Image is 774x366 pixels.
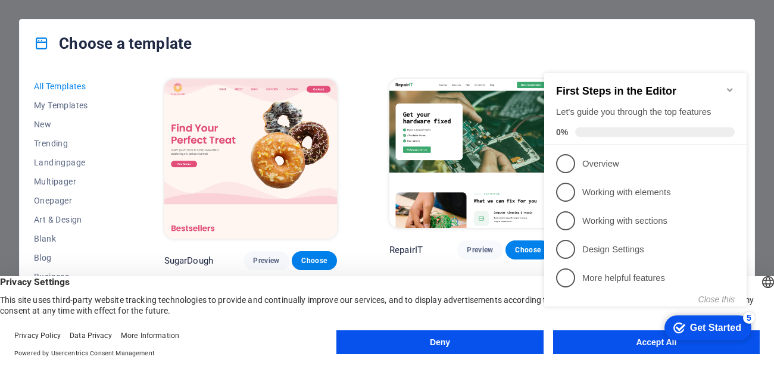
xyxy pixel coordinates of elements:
[34,234,112,243] span: Blank
[5,122,207,151] li: Working with elements
[34,253,112,262] span: Blog
[34,210,112,229] button: Art & Design
[389,244,423,256] p: RepairIT
[164,255,213,267] p: SugarDough
[34,158,112,167] span: Landingpage
[34,101,112,110] span: My Templates
[43,159,186,171] p: Working with sections
[34,120,112,129] span: New
[5,179,207,208] li: Design Settings
[301,256,327,265] span: Choose
[34,34,192,53] h4: Choose a template
[151,267,202,277] div: Get Started
[34,82,112,91] span: All Templates
[467,245,493,255] span: Preview
[5,151,207,179] li: Working with sections
[34,215,112,224] span: Art & Design
[17,29,195,42] h2: First Steps in the Editor
[17,50,195,62] div: Let's guide you through the top features
[34,77,112,96] button: All Templates
[5,93,207,122] li: Overview
[292,251,337,270] button: Choose
[34,191,112,210] button: Onepager
[43,216,186,229] p: More helpful features
[204,256,216,268] div: 5
[159,239,195,248] button: Close this
[17,71,36,81] span: 0%
[505,240,551,259] button: Choose
[34,267,112,286] button: Business
[34,172,112,191] button: Multipager
[253,256,279,265] span: Preview
[34,196,112,205] span: Onepager
[125,259,212,284] div: Get Started 5 items remaining, 0% complete
[515,245,541,255] span: Choose
[34,96,112,115] button: My Templates
[34,248,112,267] button: Blog
[186,29,195,39] div: Minimize checklist
[34,229,112,248] button: Blank
[164,79,337,239] img: SugarDough
[34,177,112,186] span: Multipager
[43,102,186,114] p: Overview
[43,130,186,143] p: Working with elements
[244,251,289,270] button: Preview
[34,115,112,134] button: New
[5,208,207,236] li: More helpful features
[457,240,503,259] button: Preview
[34,272,112,281] span: Business
[389,79,551,228] img: RepairIT
[34,134,112,153] button: Trending
[34,153,112,172] button: Landingpage
[34,139,112,148] span: Trending
[43,187,186,200] p: Design Settings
